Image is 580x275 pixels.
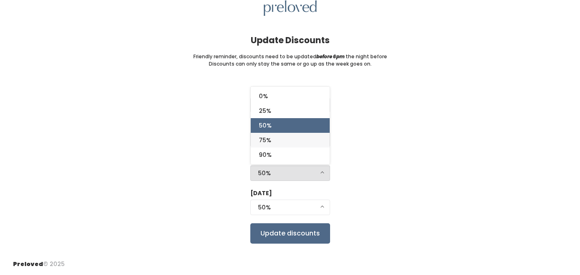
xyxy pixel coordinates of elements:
button: 50% [250,200,330,215]
button: 50% [250,165,330,181]
span: Preloved [13,260,43,268]
div: 50% [258,169,322,178]
label: [DATE] [250,189,272,198]
span: 90% [259,150,271,159]
input: Update discounts [250,223,330,244]
span: 75% [259,136,271,145]
span: 25% [259,106,271,115]
span: 0% [259,92,268,101]
small: Discounts can only stay the same or go up as the week goes on. [209,60,372,68]
h4: Update Discounts [251,35,330,45]
i: before 6pm [316,53,345,60]
div: 50% [258,203,322,212]
div: © 2025 [13,253,65,268]
img: preloved logo [264,0,317,16]
small: Friendly reminder, discounts need to be updated the night before [193,53,387,60]
span: 50% [259,121,271,130]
